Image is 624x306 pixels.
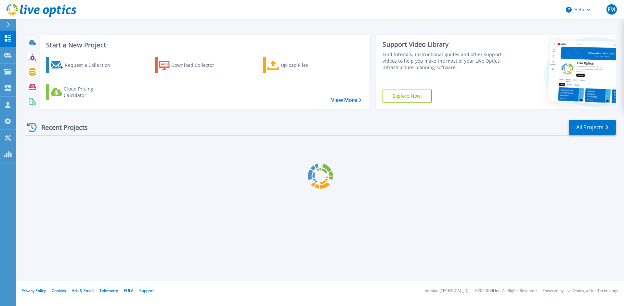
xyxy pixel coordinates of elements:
a: Privacy Policy [21,288,46,293]
div: Recent Projects [25,119,97,135]
li: Version: [TECHNICAL_ID] [425,289,469,293]
a: Explore Now! [383,90,432,103]
span: FM [608,7,615,12]
a: Telemetry [99,288,118,293]
a: Cloud Pricing Calculator [46,84,119,100]
a: Download Collector [155,57,227,73]
a: Support [139,288,154,293]
div: Cloud Pricing Calculator [64,86,116,99]
a: Request a Collection [46,57,119,73]
li: © 2025 Dell Inc. All Rights Reserved [474,289,537,293]
div: Support Video Library [383,40,505,49]
a: Ads & Email [72,288,94,293]
div: Upload Files [281,59,333,72]
div: Find tutorials, instructional guides and other support videos to help you make the most of your L... [383,51,505,71]
div: Download Collector [171,59,223,72]
a: EULA [124,288,134,293]
a: View More [331,97,361,103]
a: Upload Files [263,57,335,73]
a: Cookies [52,288,66,293]
h3: Start a New Project [46,42,361,49]
li: Powered by Live Optics, a Dell Technology [542,289,618,293]
div: Request a Collection [65,59,117,72]
a: All Projects [569,120,616,135]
